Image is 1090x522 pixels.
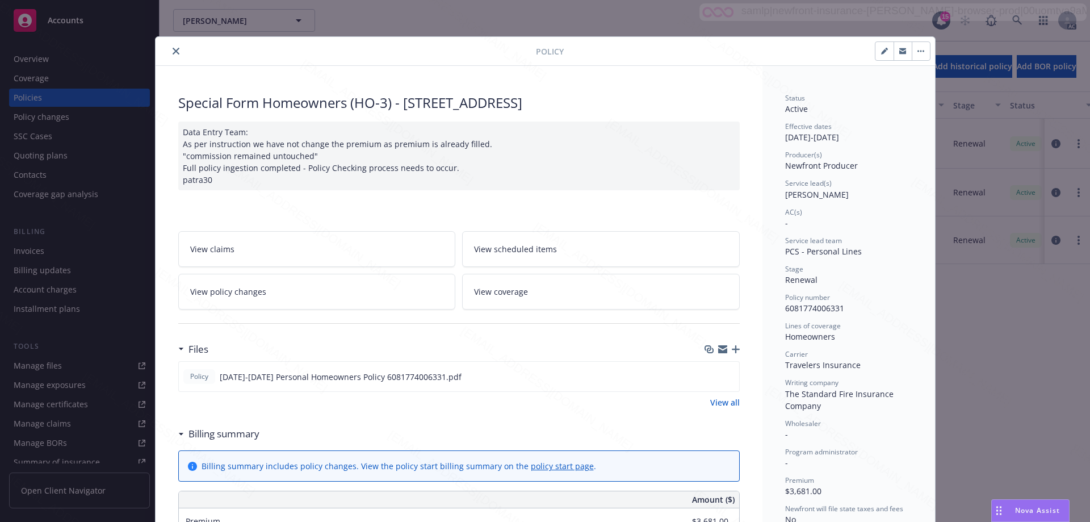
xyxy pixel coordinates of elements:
span: Premium [785,475,814,485]
span: Homeowners [785,331,835,342]
a: View coverage [462,274,740,310]
div: Files [178,342,208,357]
span: Wholesaler [785,419,821,428]
div: Special Form Homeowners (HO-3) - [STREET_ADDRESS] [178,93,740,112]
span: - [785,429,788,440]
span: Carrier [785,349,808,359]
div: Billing summary includes policy changes. View the policy start billing summary on the . [202,460,596,472]
span: [DATE]-[DATE] Personal Homeowners Policy 6081774006331.pdf [220,371,462,383]
span: View coverage [474,286,528,298]
span: - [785,457,788,468]
button: download file [706,371,715,383]
span: Lines of coverage [785,321,841,331]
span: View scheduled items [474,243,557,255]
span: Producer(s) [785,150,822,160]
h3: Files [188,342,208,357]
a: View all [710,396,740,408]
button: preview file [724,371,735,383]
span: Policy [536,45,564,57]
span: Service lead team [785,236,842,245]
span: Status [785,93,805,103]
span: Newfront will file state taxes and fees [785,504,903,513]
a: View policy changes [178,274,456,310]
span: View claims [190,243,234,255]
span: Renewal [785,274,817,285]
span: Policy number [785,293,830,302]
a: View scheduled items [462,231,740,267]
div: [DATE] - [DATE] [785,122,912,143]
span: Nova Assist [1015,506,1060,515]
a: policy start page [531,461,594,471]
span: - [785,218,788,228]
span: Amount ($) [692,494,735,506]
span: The Standard Fire Insurance Company [785,389,896,411]
span: Travelers Insurance [785,360,861,370]
a: View claims [178,231,456,267]
span: 6081774006331 [785,303,844,314]
span: View policy changes [190,286,266,298]
span: Writing company [785,378,839,387]
span: $3,681.00 [785,486,821,496]
span: AC(s) [785,207,802,217]
span: Program administrator [785,447,858,457]
span: [PERSON_NAME] [785,189,849,200]
button: Nova Assist [991,499,1070,522]
div: Data Entry Team: As per instruction we have not change the premium as premium is already filled. ... [178,122,740,190]
div: Billing summary [178,427,259,441]
button: close [169,44,183,58]
div: Drag to move [992,500,1006,521]
span: Newfront Producer [785,160,858,171]
span: Service lead(s) [785,178,832,188]
span: PCS - Personal Lines [785,246,862,257]
h3: Billing summary [188,427,259,441]
span: Effective dates [785,122,832,131]
span: Active [785,103,808,114]
span: Stage [785,264,803,274]
span: Policy [188,371,211,382]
